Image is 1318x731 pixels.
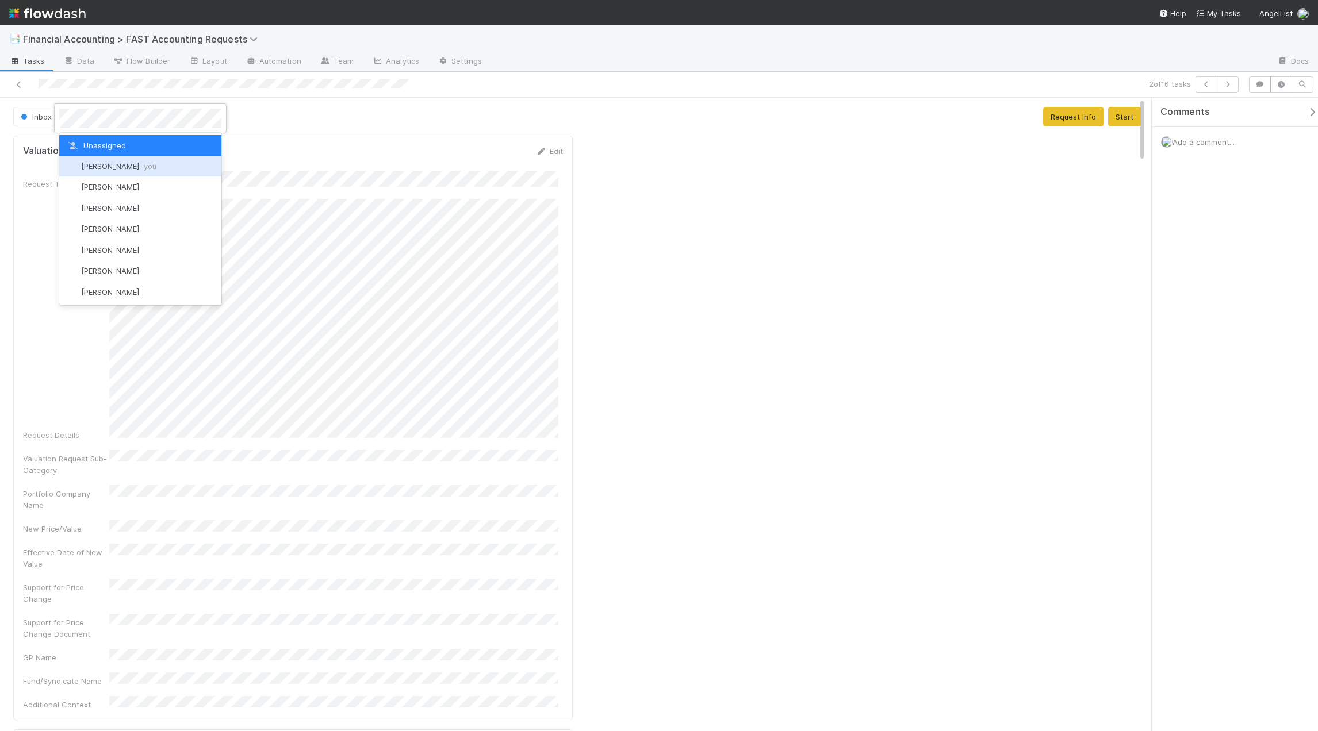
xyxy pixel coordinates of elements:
[66,266,78,277] img: avatar_12dd09bb-393f-4edb-90ff-b12147216d3f.png
[81,266,139,275] span: [PERSON_NAME]
[81,203,139,213] span: [PERSON_NAME]
[66,224,78,235] img: avatar_df83acd9-d480-4d6e-a150-67f005a3ea0d.png
[81,224,139,233] span: [PERSON_NAME]
[66,244,78,256] img: avatar_a30eae2f-1634-400a-9e21-710cfd6f71f0.png
[66,160,78,172] img: avatar_c0d2ec3f-77e2-40ea-8107-ee7bdb5edede.png
[66,141,126,150] span: Unassigned
[144,161,156,171] span: you
[81,182,139,191] span: [PERSON_NAME]
[81,287,139,297] span: [PERSON_NAME]
[66,202,78,214] img: avatar_1d14498f-6309-4f08-8780-588779e5ce37.png
[81,245,139,255] span: [PERSON_NAME]
[66,182,78,193] img: avatar_55a2f090-1307-4765-93b4-f04da16234ba.png
[66,286,78,298] img: avatar_b18de8e2-1483-4e81-aa60-0a3d21592880.png
[81,161,156,171] span: [PERSON_NAME]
